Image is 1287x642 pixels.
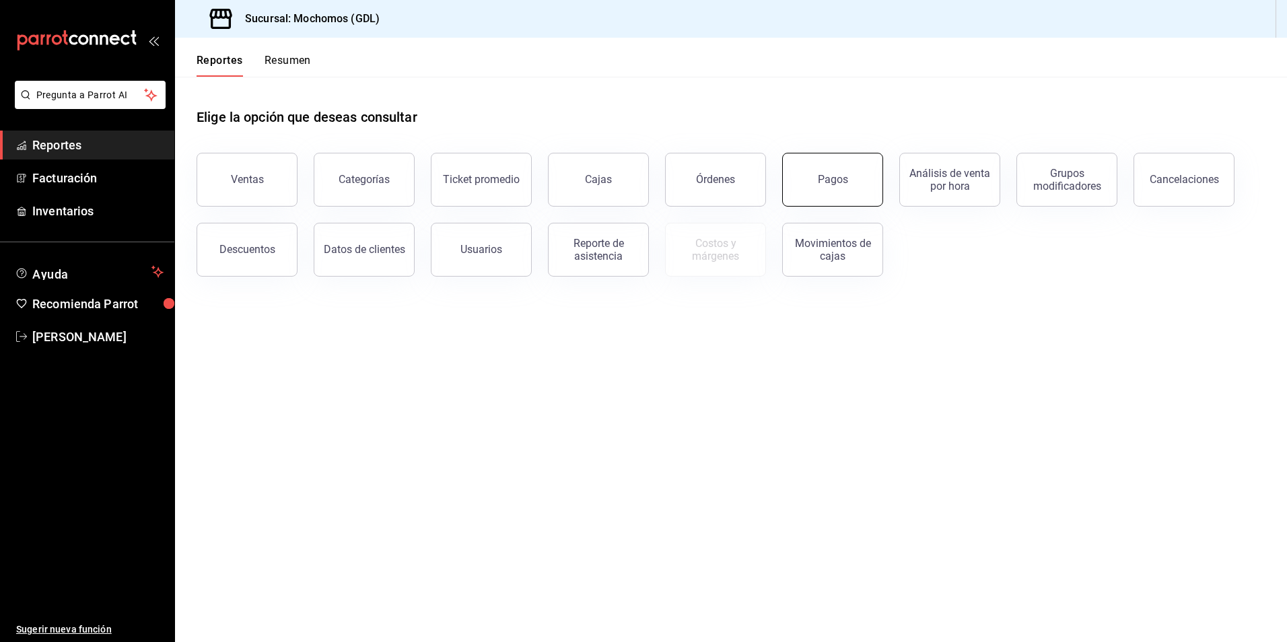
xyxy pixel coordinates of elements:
[32,328,164,346] span: [PERSON_NAME]
[548,153,649,207] button: Cajas
[32,295,164,313] span: Recomienda Parrot
[548,223,649,277] button: Reporte de asistencia
[1025,167,1109,192] div: Grupos modificadores
[197,153,298,207] button: Ventas
[36,88,145,102] span: Pregunta a Parrot AI
[1016,153,1117,207] button: Grupos modificadores
[431,153,532,207] button: Ticket promedio
[899,153,1000,207] button: Análisis de venta por hora
[324,243,405,256] div: Datos de clientes
[197,54,243,77] button: Reportes
[1150,173,1219,186] div: Cancelaciones
[197,223,298,277] button: Descuentos
[197,107,417,127] h1: Elige la opción que deseas consultar
[32,264,146,280] span: Ayuda
[443,173,520,186] div: Ticket promedio
[908,167,992,192] div: Análisis de venta por hora
[557,237,640,262] div: Reporte de asistencia
[314,153,415,207] button: Categorías
[674,237,757,262] div: Costos y márgenes
[32,202,164,220] span: Inventarios
[32,169,164,187] span: Facturación
[265,54,311,77] button: Resumen
[431,223,532,277] button: Usuarios
[15,81,166,109] button: Pregunta a Parrot AI
[782,153,883,207] button: Pagos
[818,173,848,186] div: Pagos
[665,153,766,207] button: Órdenes
[460,243,502,256] div: Usuarios
[9,98,166,112] a: Pregunta a Parrot AI
[1134,153,1234,207] button: Cancelaciones
[791,237,874,262] div: Movimientos de cajas
[314,223,415,277] button: Datos de clientes
[16,622,164,637] span: Sugerir nueva función
[665,223,766,277] button: Contrata inventarios para ver este reporte
[197,54,311,77] div: navigation tabs
[231,173,264,186] div: Ventas
[219,243,275,256] div: Descuentos
[782,223,883,277] button: Movimientos de cajas
[148,35,159,46] button: open_drawer_menu
[585,173,612,186] div: Cajas
[32,136,164,154] span: Reportes
[696,173,735,186] div: Órdenes
[339,173,390,186] div: Categorías
[234,11,380,27] h3: Sucursal: Mochomos (GDL)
